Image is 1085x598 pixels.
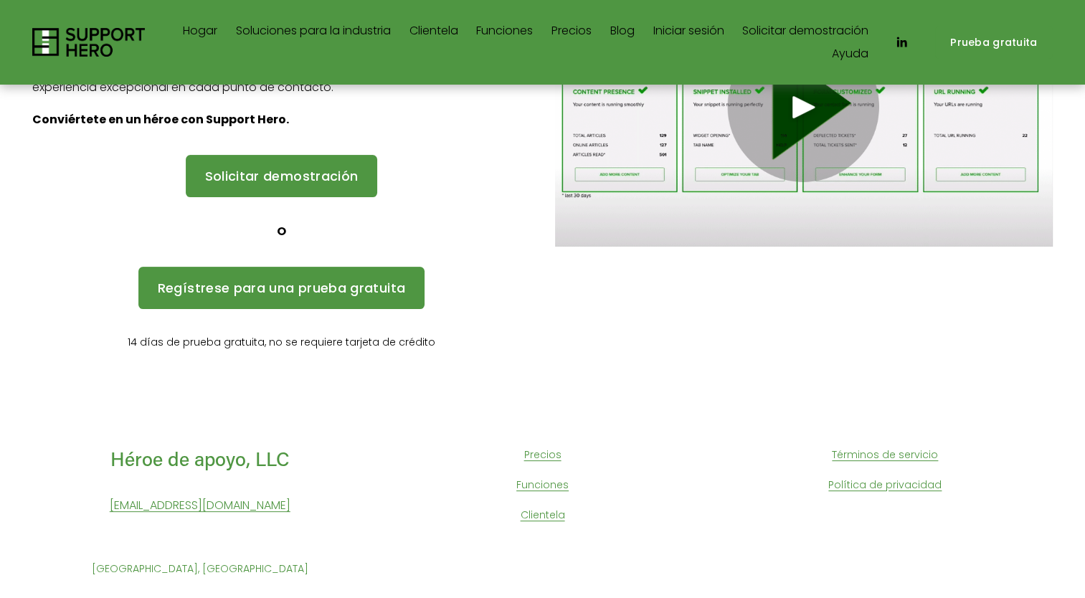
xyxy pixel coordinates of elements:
span: Soluciones para la industria [236,21,391,42]
a: Solicitar demostración [742,19,868,42]
strong: Conviértete en un héroe con Support Hero. [32,111,289,128]
img: Héroe de apoyo [32,28,145,57]
a: [EMAIL_ADDRESS][DOMAIN_NAME] [110,495,290,516]
a: Precios [524,446,562,465]
a: Blog [610,19,635,42]
a: Hogar [183,19,217,42]
a: Clientela [409,19,458,42]
a: Funciones [476,19,533,42]
a: Iniciar sesión [653,19,724,42]
a: Regístrese para una prueba gratuita [138,267,425,309]
a: Clientela [521,506,565,525]
a: Menú desplegable de carpetas [236,19,391,42]
a: Ayuda [832,42,868,65]
a: Precios [551,19,592,42]
a: Términos de servicio [832,446,938,465]
a: Funciones [516,476,569,495]
strong: O [277,223,286,239]
a: Política de privacidad [828,476,942,495]
a: LinkedIn [894,35,909,49]
p: 14 días de prueba gratuita, no se requiere tarjeta de crédito [32,333,530,352]
a: Prueba gratuita [935,26,1053,60]
h4: Héroe de apoyo, LLC [32,446,367,473]
div: Jugar [787,90,821,124]
a: Solicitar demostración [186,155,377,197]
span: [GEOGRAPHIC_DATA], [GEOGRAPHIC_DATA] [92,561,308,576]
